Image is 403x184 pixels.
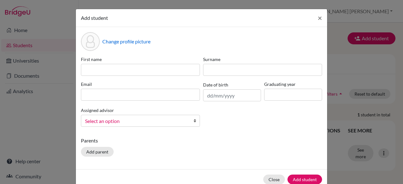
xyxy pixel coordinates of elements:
span: Select an option [85,117,188,125]
label: First name [81,56,200,63]
button: Close [313,9,327,27]
label: Assigned advisor [81,107,114,114]
label: Email [81,81,200,87]
p: Parents [81,137,322,144]
label: Date of birth [203,81,228,88]
button: Add parent [81,147,114,157]
div: Profile picture [81,32,100,51]
span: Add student [81,15,108,21]
label: Graduating year [264,81,322,87]
span: × [318,13,322,22]
label: Surname [203,56,322,63]
input: dd/mm/yyyy [203,89,261,101]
